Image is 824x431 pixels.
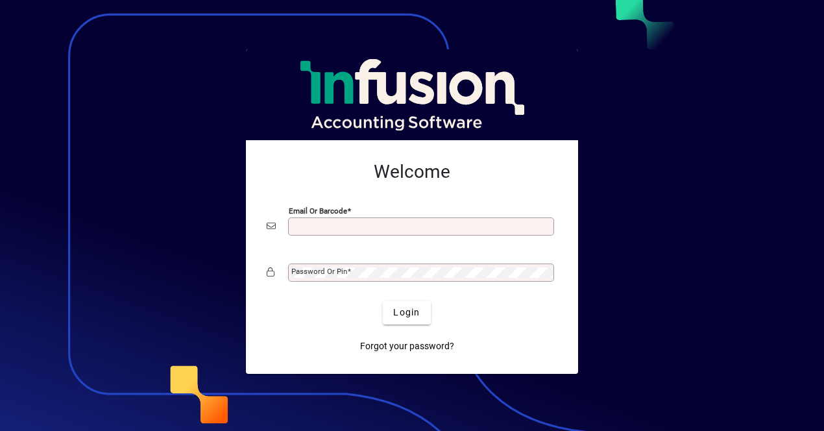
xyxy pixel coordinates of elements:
[355,335,459,358] a: Forgot your password?
[289,206,347,215] mat-label: Email or Barcode
[393,306,420,319] span: Login
[383,301,430,325] button: Login
[291,267,347,276] mat-label: Password or Pin
[267,161,557,183] h2: Welcome
[360,339,454,353] span: Forgot your password?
